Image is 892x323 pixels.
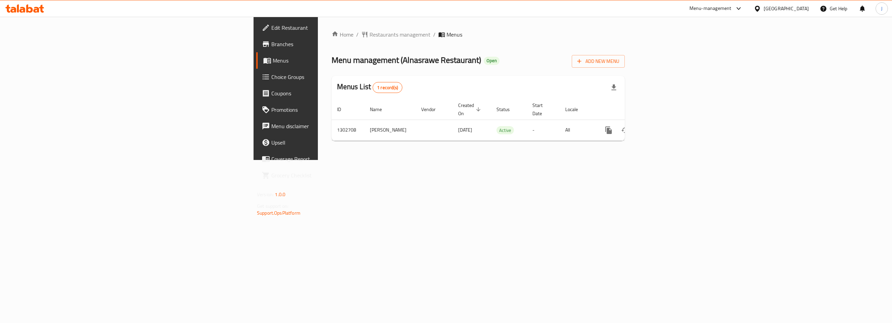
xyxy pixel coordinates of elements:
a: Promotions [256,102,402,118]
span: Upsell [271,138,397,147]
h2: Menus List [337,82,402,93]
span: 1 record(s) [373,84,402,91]
button: more [600,122,617,138]
span: ID [337,105,350,113]
span: J [881,5,882,12]
a: Support.OpsPlatform [257,208,300,217]
a: Grocery Checklist [256,167,402,184]
nav: breadcrumb [332,30,625,39]
a: Upsell [256,134,402,151]
div: [GEOGRAPHIC_DATA] [764,5,809,12]
div: Open [484,57,500,65]
div: Menu-management [689,4,732,13]
a: Menu disclaimer [256,118,402,134]
span: 1.0.0 [275,190,285,199]
span: Vendor [421,105,444,113]
span: [DATE] [458,125,472,134]
span: Choice Groups [271,73,397,81]
span: Menu management ( Alnasrawe Restaurant ) [332,52,481,68]
button: Change Status [617,122,633,138]
span: Version: [257,190,274,199]
span: Menus [273,56,397,65]
span: Grocery Checklist [271,171,397,179]
span: Active [496,126,514,134]
span: Promotions [271,106,397,114]
span: Edit Restaurant [271,24,397,32]
span: Open [484,58,500,64]
a: Coverage Report [256,151,402,167]
button: Add New Menu [572,55,625,68]
span: Status [496,105,519,113]
div: Active [496,126,514,134]
span: Start Date [532,101,552,118]
table: enhanced table [332,99,672,141]
div: Total records count [373,82,402,93]
span: Created On [458,101,483,118]
li: / [433,30,436,39]
a: Choice Groups [256,69,402,85]
span: Coupons [271,89,397,97]
a: Menus [256,52,402,69]
div: Export file [606,79,622,96]
a: Edit Restaurant [256,19,402,36]
span: Menus [447,30,462,39]
span: Get support on: [257,202,288,211]
span: Add New Menu [577,57,619,66]
span: Name [370,105,391,113]
span: Coverage Report [271,155,397,163]
td: - [527,120,560,140]
th: Actions [595,99,672,120]
a: Coupons [256,85,402,102]
a: Branches [256,36,402,52]
td: All [560,120,595,140]
span: Branches [271,40,397,48]
span: Locale [565,105,587,113]
span: Menu disclaimer [271,122,397,130]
